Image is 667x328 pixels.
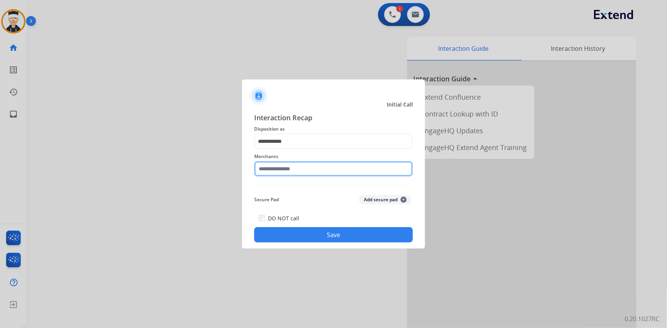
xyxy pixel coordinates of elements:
[254,195,279,204] span: Secure Pad
[254,152,413,161] span: Merchants
[359,195,411,204] button: Add secure pad+
[250,87,268,105] img: contactIcon
[387,101,413,108] span: Initial Call
[254,124,413,134] span: Disposition as
[268,215,299,222] label: DO NOT call
[254,227,413,242] button: Save
[401,197,407,203] span: +
[254,112,413,124] span: Interaction Recap
[625,314,659,323] p: 0.20.1027RC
